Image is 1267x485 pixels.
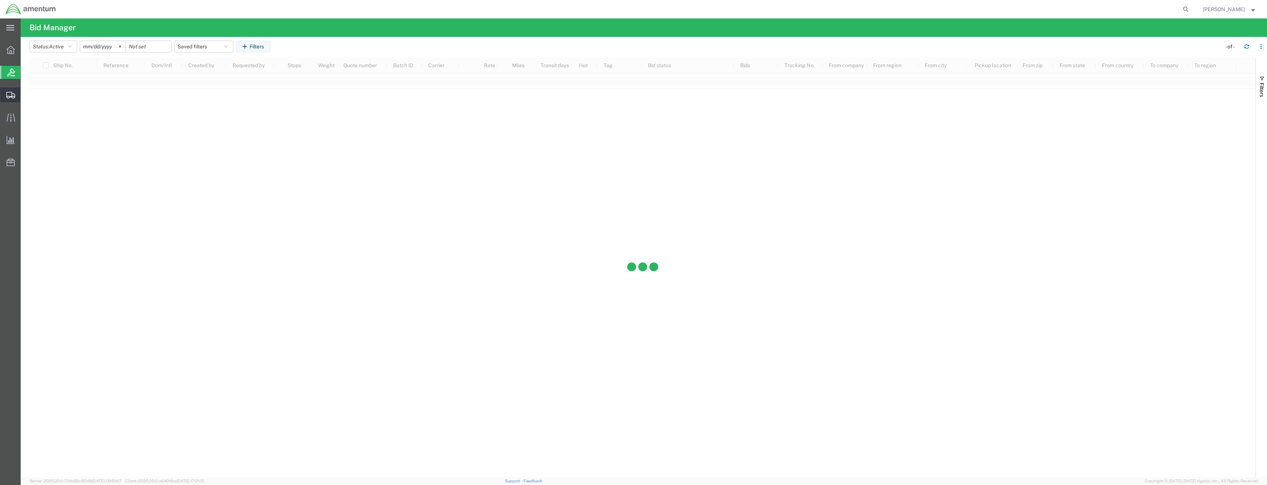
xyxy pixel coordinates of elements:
button: Saved filters [174,41,233,52]
input: Not set [126,41,171,52]
span: Copyright © [DATE]-[DATE] Agistix Inc., All Rights Reserved [1144,478,1258,484]
button: [PERSON_NAME] [1202,5,1257,14]
img: logo [5,4,56,15]
button: Filters [236,41,271,52]
span: Server: 2025.20.0-734e5bc92d9 [30,479,122,483]
div: - of - [1225,43,1238,51]
a: Feedback [523,479,542,483]
span: Client: 2025.20.0-e640dba [125,479,204,483]
a: Support [505,479,523,483]
span: Active [49,44,64,49]
span: Filters [1259,83,1265,97]
span: [DATE] 09:51:07 [92,479,122,483]
input: Not set [80,41,126,52]
h4: Bid Manager [30,18,76,37]
span: Joe Ricklefs [1203,5,1245,13]
button: Status:Active [30,41,77,52]
span: [DATE] 17:21:12 [176,479,204,483]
